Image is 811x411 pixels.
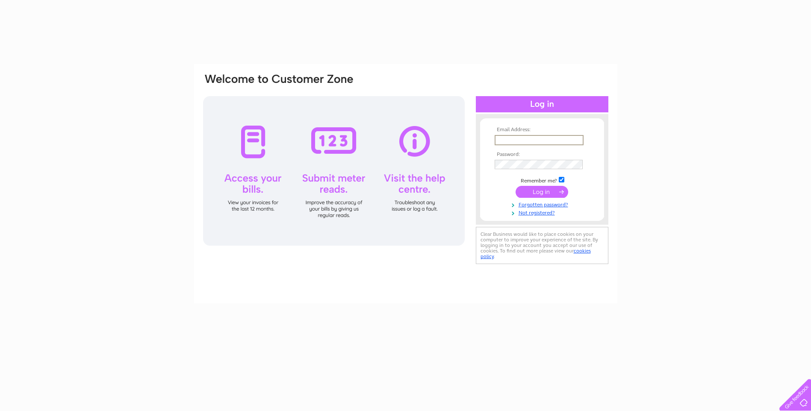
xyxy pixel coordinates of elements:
[476,227,608,264] div: Clear Business would like to place cookies on your computer to improve your experience of the sit...
[481,248,591,259] a: cookies policy
[492,127,592,133] th: Email Address:
[492,176,592,184] td: Remember me?
[495,200,592,208] a: Forgotten password?
[492,152,592,158] th: Password:
[495,208,592,216] a: Not registered?
[516,186,568,198] input: Submit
